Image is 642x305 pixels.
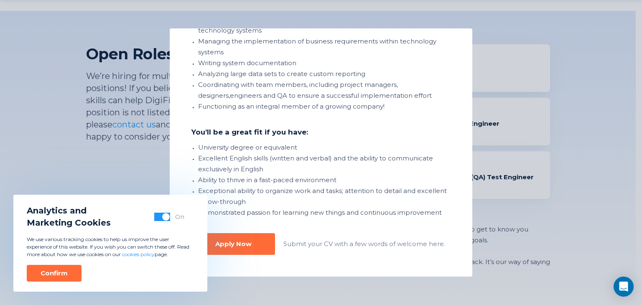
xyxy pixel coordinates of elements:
span: Marketing Cookies [27,217,111,229]
li: Coordinating with team members, including project managers, designers,engineers and QA to ensure ... [198,79,451,101]
div: You’ll be a great fit if you have: [191,127,451,137]
a: cookies policy [122,251,155,257]
p: We use various tracking cookies to help us improve the user experience of this website. If you wi... [27,236,194,258]
li: Writing system documentation [198,58,451,69]
div: Apply Now [215,240,252,248]
li: Analyzing large data sets to create custom reporting [198,69,451,79]
li: Ability to thrive in a fast-paced environment [198,175,451,186]
div: Confirm [41,269,68,277]
li: Excellent English skills (written and verbal) and the ability to communicate exclusively in English [198,153,451,175]
span: Analytics and [27,205,111,217]
li: University degree or equivalent [198,142,451,153]
li: Exceptional ability to organize work and tasks; attention to detail and excellent follow-through [198,186,451,207]
div: On [175,213,184,221]
li: Managing the implementation of business requirements within technology systems [198,36,451,58]
button: Apply Now [191,233,275,255]
li: Functioning as an integral member of a growing company! [198,101,451,112]
div: Submit your CV with a few words of welcome here. [283,239,445,249]
li: Demonstrated passion for learning new things and continuous improvement [198,207,451,218]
